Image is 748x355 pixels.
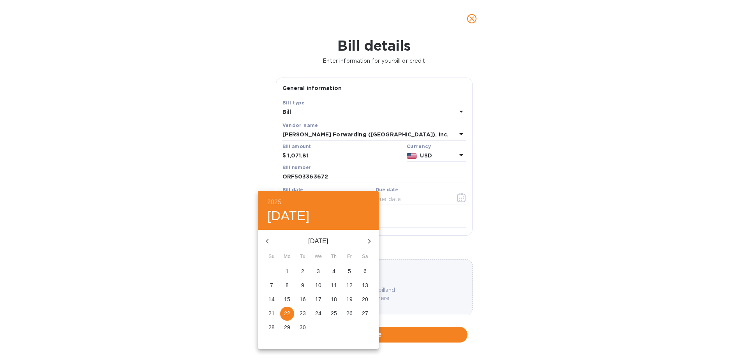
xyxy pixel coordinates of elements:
[342,293,356,307] button: 19
[265,253,279,261] span: Su
[280,321,294,335] button: 29
[358,253,372,261] span: Sa
[315,295,321,303] p: 17
[277,237,360,246] p: [DATE]
[265,293,279,307] button: 14
[311,253,325,261] span: We
[300,309,306,317] p: 23
[358,265,372,279] button: 6
[342,253,356,261] span: Fr
[280,265,294,279] button: 1
[346,281,353,289] p: 12
[346,309,353,317] p: 26
[311,307,325,321] button: 24
[286,267,289,275] p: 1
[348,267,351,275] p: 5
[300,323,306,331] p: 30
[296,293,310,307] button: 16
[280,293,294,307] button: 15
[284,323,290,331] p: 29
[362,295,368,303] p: 20
[311,265,325,279] button: 3
[327,293,341,307] button: 18
[331,309,337,317] p: 25
[358,279,372,293] button: 13
[280,253,294,261] span: Mo
[267,208,310,224] button: [DATE]
[300,295,306,303] p: 16
[270,281,273,289] p: 7
[268,323,275,331] p: 28
[280,307,294,321] button: 22
[265,279,279,293] button: 7
[315,309,321,317] p: 24
[301,281,304,289] p: 9
[358,293,372,307] button: 20
[296,265,310,279] button: 2
[317,267,320,275] p: 3
[280,279,294,293] button: 8
[332,267,335,275] p: 4
[315,281,321,289] p: 10
[301,267,304,275] p: 2
[346,295,353,303] p: 19
[265,321,279,335] button: 28
[296,279,310,293] button: 9
[331,295,337,303] p: 18
[311,293,325,307] button: 17
[342,307,356,321] button: 26
[268,309,275,317] p: 21
[331,281,337,289] p: 11
[327,307,341,321] button: 25
[327,279,341,293] button: 11
[296,307,310,321] button: 23
[342,279,356,293] button: 12
[284,295,290,303] p: 15
[363,267,367,275] p: 6
[268,295,275,303] p: 14
[296,321,310,335] button: 30
[342,265,356,279] button: 5
[327,253,341,261] span: Th
[267,197,281,208] button: 2025
[358,307,372,321] button: 27
[311,279,325,293] button: 10
[284,309,290,317] p: 22
[296,253,310,261] span: Tu
[362,281,368,289] p: 13
[362,309,368,317] p: 27
[286,281,289,289] p: 8
[265,307,279,321] button: 21
[327,265,341,279] button: 4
